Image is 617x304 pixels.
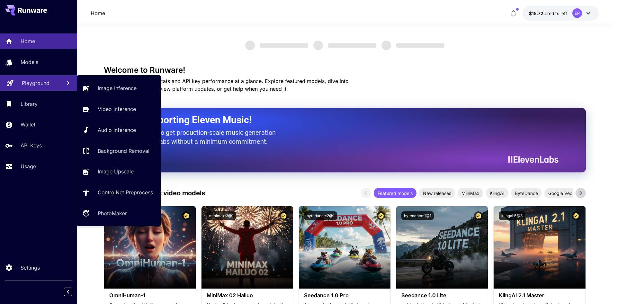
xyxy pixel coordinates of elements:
button: minimax:3@1 [207,211,236,220]
a: ControlNet Preprocess [77,185,161,200]
p: Wallet [21,121,35,128]
button: $15.72263 [523,6,599,21]
p: Image Upscale [98,168,134,175]
span: $15.72 [529,11,545,16]
p: Background Removal [98,147,149,155]
p: Models [21,58,38,66]
span: Featured models [374,190,416,197]
button: bytedance:2@1 [304,211,337,220]
button: Certified Model – Vetted for best performance and includes a commercial license. [474,211,483,220]
a: Background Removal [77,143,161,159]
h3: Welcome to Runware! [104,66,586,75]
span: ByteDance [511,190,542,197]
button: Certified Model – Vetted for best performance and includes a commercial license. [279,211,288,220]
p: Video Inference [98,105,136,113]
p: Usage [21,162,36,170]
button: bytedance:1@1 [401,211,434,220]
p: Home [91,9,105,17]
span: KlingAI [486,190,508,197]
span: Google Veo [544,190,576,197]
h3: Seedance 1.0 Pro [304,292,385,299]
img: alt [494,206,585,289]
p: The only way to get production-scale music generation from Eleven Labs without a minimum commitment. [120,128,281,146]
a: Video Inference [77,101,161,117]
h3: Seedance 1.0 Lite [401,292,483,299]
a: PhotoMaker [77,206,161,221]
a: Image Inference [77,80,161,96]
img: alt [201,206,293,289]
h3: OmniHuman‑1 [109,292,191,299]
h2: Now Supporting Eleven Music! [120,114,554,126]
span: MiniMax [458,190,483,197]
span: credits left [545,11,567,16]
p: PhotoMaker [98,209,127,217]
img: alt [396,206,488,289]
button: Certified Model – Vetted for best performance and includes a commercial license. [377,211,385,220]
span: New releases [419,190,455,197]
p: Image Inference [98,84,137,92]
p: Home [21,37,35,45]
span: Check out your usage stats and API key performance at a glance. Explore featured models, dive int... [104,78,349,92]
p: Playground [22,79,49,87]
p: API Keys [21,142,42,149]
p: Library [21,100,38,108]
h3: KlingAI 2.1 Master [499,292,580,299]
img: alt [299,206,390,289]
p: Audio Inference [98,126,136,134]
a: Image Upscale [77,164,161,180]
div: Collapse sidebar [69,286,77,298]
h3: MiniMax 02 Hailuo [207,292,288,299]
div: EP [572,8,582,18]
div: $15.72263 [529,10,567,17]
nav: breadcrumb [91,9,105,17]
p: ControlNet Preprocess [98,189,153,196]
p: Settings [21,264,40,272]
button: klingai:5@3 [499,211,525,220]
img: alt [104,206,196,289]
button: Collapse sidebar [64,288,72,296]
button: Certified Model – Vetted for best performance and includes a commercial license. [182,211,191,220]
a: Audio Inference [77,122,161,138]
button: Certified Model – Vetted for best performance and includes a commercial license. [572,211,580,220]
